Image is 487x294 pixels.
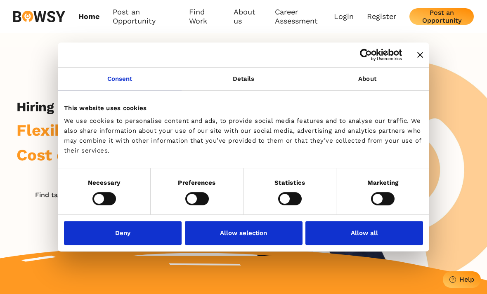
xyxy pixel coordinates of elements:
[443,271,481,288] button: Help
[35,191,71,199] div: Find talent
[334,12,354,21] a: Login
[274,179,305,186] strong: Statistics
[78,7,99,26] a: Home
[417,52,423,58] button: Close banner
[17,187,89,203] button: Find talent
[367,179,399,186] strong: Marketing
[416,9,467,24] div: Post an Opportunity
[88,179,120,186] strong: Necessary
[305,221,423,245] button: Allow all
[367,12,396,21] a: Register
[182,68,305,90] a: Details
[17,146,131,164] span: Cost effective.
[64,103,423,113] div: This website uses cookies
[64,221,182,245] button: Deny
[185,221,303,245] button: Allow selection
[13,11,65,22] img: svg%3e
[17,99,141,115] h2: Hiring made simple.
[305,68,429,90] a: About
[58,68,182,90] a: Consent
[330,49,402,61] a: Usercentrics Cookiebot - opens in a new window
[17,121,83,139] span: Flexible.
[64,116,423,155] div: We use cookies to personalise content and ads, to provide social media features and to analyse ou...
[275,7,334,26] a: Career Assessment
[409,8,474,25] button: Post an Opportunity
[459,275,474,283] div: Help
[178,179,215,186] strong: Preferences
